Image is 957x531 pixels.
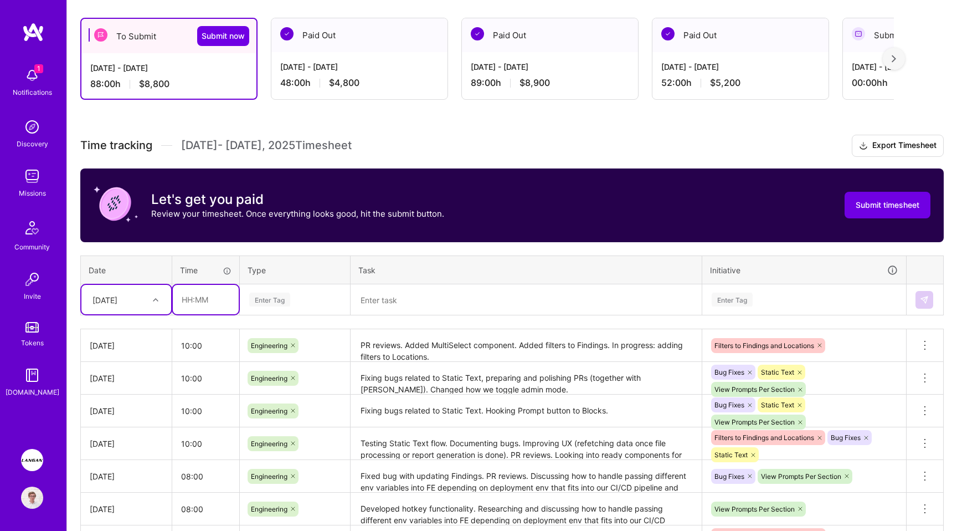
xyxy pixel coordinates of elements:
[280,77,439,89] div: 48:00 h
[714,341,814,350] span: Filters to Findings and Locations
[172,429,239,458] input: HH:MM
[280,61,439,73] div: [DATE] - [DATE]
[352,494,701,524] textarea: Developed hotkey functionality. Researching and discussing how to handle passing different env va...
[920,295,929,304] img: Submit
[714,385,795,394] span: View Prompts Per Section
[329,77,359,89] span: $4,800
[251,505,287,513] span: Engineering
[90,471,163,482] div: [DATE]
[352,363,701,394] textarea: Fixing bugs related to Static Text, preparing and polishing PRs (together with [PERSON_NAME]). Ch...
[856,200,919,211] span: Submit timesheet
[714,472,744,481] span: Bug Fixes
[710,77,740,89] span: $5,200
[471,27,484,40] img: Paid Out
[90,405,163,417] div: [DATE]
[352,330,701,361] textarea: PR reviews. Added MultiSelect component. Added filters to Findings. In progress: adding filters t...
[845,192,930,218] button: Submit timesheet
[19,187,46,199] div: Missions
[34,64,43,73] span: 1
[153,297,158,303] i: icon Chevron
[710,264,898,277] div: Initiative
[81,256,172,284] th: Date
[714,433,814,442] span: Filters to Findings and Locations
[80,139,152,152] span: Time tracking
[352,396,701,426] textarea: Fixing bugs related to Static Text. Hooking Prompt button to Blocks.
[462,18,638,52] div: Paid Out
[859,140,868,152] i: icon Download
[19,215,45,241] img: Community
[892,55,896,63] img: right
[92,294,117,305] div: [DATE]
[352,428,701,459] textarea: Testing Static Text flow. Documenting bugs. Improving UX (refetching data once file processing or...
[519,77,550,89] span: $8,900
[13,86,52,98] div: Notifications
[24,290,41,302] div: Invite
[172,364,239,393] input: HH:MM
[139,78,169,90] span: $8,800
[271,18,447,52] div: Paid Out
[180,264,231,276] div: Time
[172,396,239,426] input: HH:MM
[761,472,841,481] span: View Prompts Per Section
[90,340,163,351] div: [DATE]
[661,61,820,73] div: [DATE] - [DATE]
[352,461,701,492] textarea: Fixed bug with updating Findings. PR reviews. Discussing how to handle passing different env vari...
[251,407,287,415] span: Engineering
[25,322,39,333] img: tokens
[202,30,245,42] span: Submit now
[852,135,944,157] button: Export Timesheet
[172,462,239,491] input: HH:MM
[151,191,444,208] h3: Let's get you paid
[21,268,43,290] img: Invite
[251,374,287,382] span: Engineering
[90,78,248,90] div: 88:00 h
[251,341,287,350] span: Engineering
[21,337,44,349] div: Tokens
[280,27,294,40] img: Paid Out
[652,18,829,52] div: Paid Out
[21,449,43,471] img: Langan: AI-Copilot for Environmental Site Assessment
[351,256,702,284] th: Task
[831,433,861,442] span: Bug Fixes
[181,139,352,152] span: [DATE] - [DATE] , 2025 Timesheet
[21,487,43,509] img: User Avatar
[714,418,795,426] span: View Prompts Per Section
[761,401,794,409] span: Static Text
[173,285,239,314] input: HH:MM
[172,494,239,524] input: HH:MM
[471,61,629,73] div: [DATE] - [DATE]
[251,440,287,448] span: Engineering
[251,472,287,481] span: Engineering
[172,331,239,360] input: HH:MM
[90,438,163,450] div: [DATE]
[22,22,44,42] img: logo
[21,64,43,86] img: bell
[661,27,675,40] img: Paid Out
[17,138,48,150] div: Discovery
[714,505,795,513] span: View Prompts Per Section
[761,368,794,376] span: Static Text
[712,291,753,308] div: Enter Tag
[21,116,43,138] img: discovery
[661,77,820,89] div: 52:00 h
[14,241,50,253] div: Community
[94,182,138,226] img: coin
[151,208,444,219] p: Review your timesheet. Once everything looks good, hit the submit button.
[21,165,43,187] img: teamwork
[714,368,744,376] span: Bug Fixes
[18,449,46,471] a: Langan: AI-Copilot for Environmental Site Assessment
[94,28,107,42] img: To Submit
[21,364,43,386] img: guide book
[90,503,163,515] div: [DATE]
[714,401,744,409] span: Bug Fixes
[197,26,249,46] button: Submit now
[81,19,256,53] div: To Submit
[6,386,59,398] div: [DOMAIN_NAME]
[90,62,248,74] div: [DATE] - [DATE]
[714,451,748,459] span: Static Text
[18,487,46,509] a: User Avatar
[471,77,629,89] div: 89:00 h
[90,372,163,384] div: [DATE]
[852,27,865,40] img: Submitted
[249,291,290,308] div: Enter Tag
